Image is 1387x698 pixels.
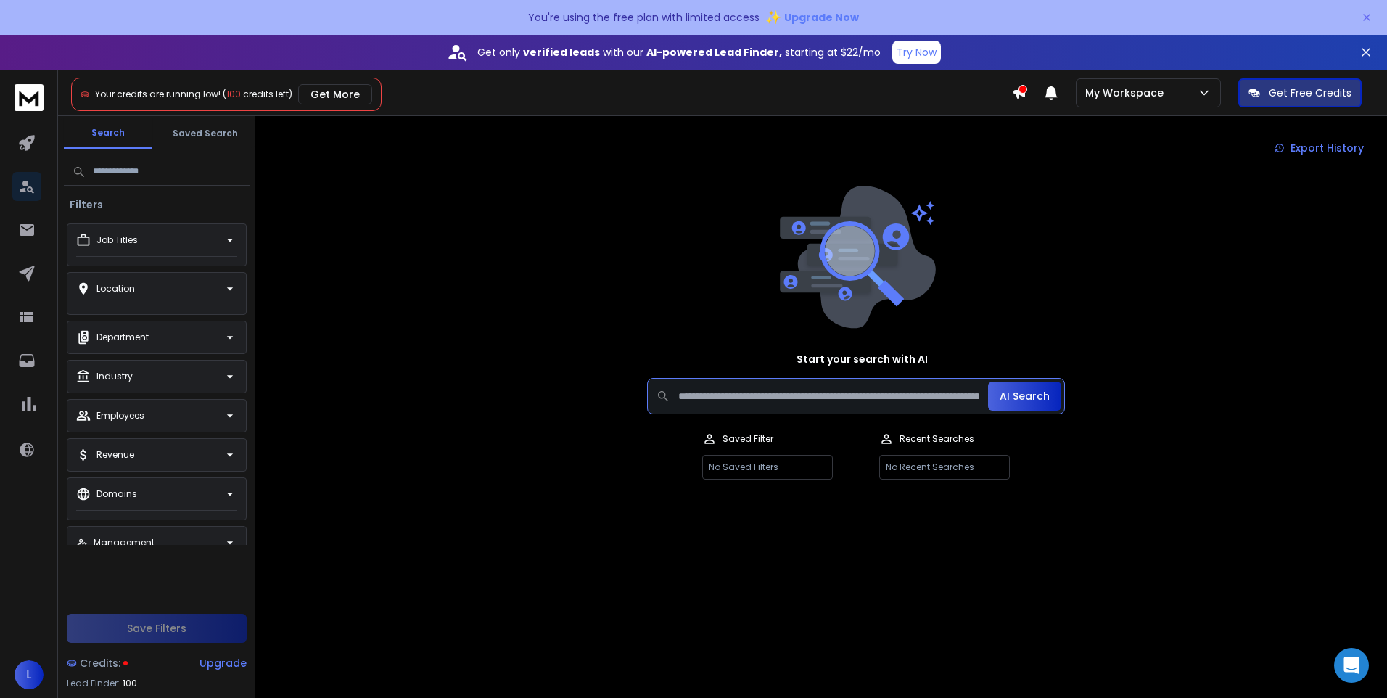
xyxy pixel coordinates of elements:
[1334,648,1369,683] div: Open Intercom Messenger
[15,84,44,111] img: logo
[96,332,149,343] p: Department
[892,41,941,64] button: Try Now
[1085,86,1169,100] p: My Workspace
[702,455,833,480] p: No Saved Filters
[15,660,44,689] button: L
[95,88,221,100] span: Your credits are running low!
[797,352,928,366] h1: Start your search with AI
[477,45,881,59] p: Get only with our starting at $22/mo
[67,678,120,689] p: Lead Finder:
[765,7,781,28] span: ✨
[298,84,372,104] button: Get More
[765,3,859,32] button: ✨Upgrade Now
[223,88,292,100] span: ( credits left)
[96,283,135,295] p: Location
[67,649,247,678] a: Credits:Upgrade
[199,656,247,670] div: Upgrade
[94,537,155,549] p: Management
[776,186,936,329] img: image
[723,433,773,445] p: Saved Filter
[64,118,152,149] button: Search
[1263,134,1375,163] a: Export History
[123,678,137,689] span: 100
[1269,86,1351,100] p: Get Free Credits
[784,10,859,25] span: Upgrade Now
[96,371,133,382] p: Industry
[646,45,782,59] strong: AI-powered Lead Finder,
[226,88,241,100] span: 100
[523,45,600,59] strong: verified leads
[900,433,974,445] p: Recent Searches
[96,488,137,500] p: Domains
[988,382,1061,411] button: AI Search
[96,234,138,246] p: Job Titles
[96,449,134,461] p: Revenue
[96,410,144,422] p: Employees
[161,119,250,148] button: Saved Search
[897,45,937,59] p: Try Now
[64,197,109,212] h3: Filters
[80,656,120,670] span: Credits:
[879,455,1010,480] p: No Recent Searches
[528,10,760,25] p: You're using the free plan with limited access
[1238,78,1362,107] button: Get Free Credits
